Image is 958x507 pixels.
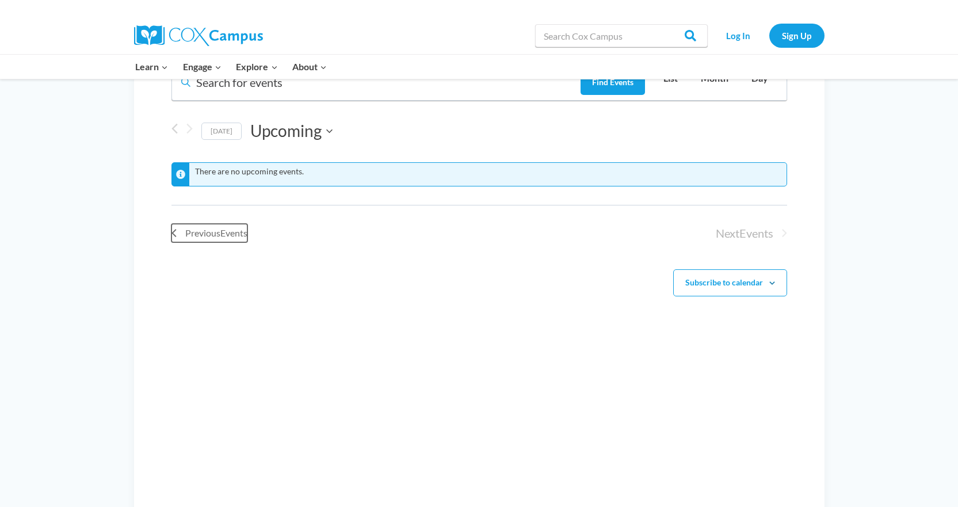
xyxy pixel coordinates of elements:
[769,24,825,47] a: Sign Up
[195,166,304,177] li: There are no upcoming events.
[713,24,825,47] nav: Secondary Navigation
[250,120,333,143] button: Click to toggle datepicker
[220,227,247,238] span: Events
[685,277,763,287] button: Subscribe to calendar
[171,123,178,134] a: Previous Events
[186,123,193,134] button: Next Events
[713,24,764,47] a: Log In
[171,224,247,242] a: Previous Events
[128,55,176,79] button: Child menu of Learn
[201,123,242,140] a: Click to select today's date
[250,120,322,143] span: Upcoming
[535,24,708,47] input: Search Cox Campus
[581,70,645,96] button: Find Events
[128,55,334,79] nav: Primary Navigation
[134,25,263,46] img: Cox Campus
[172,70,581,99] input: Enter Keyword. Search for events by Keyword.
[175,55,229,79] button: Child menu of Engage
[229,55,285,79] button: Child menu of Explore
[185,226,247,241] span: Previous
[285,55,334,79] button: Child menu of About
